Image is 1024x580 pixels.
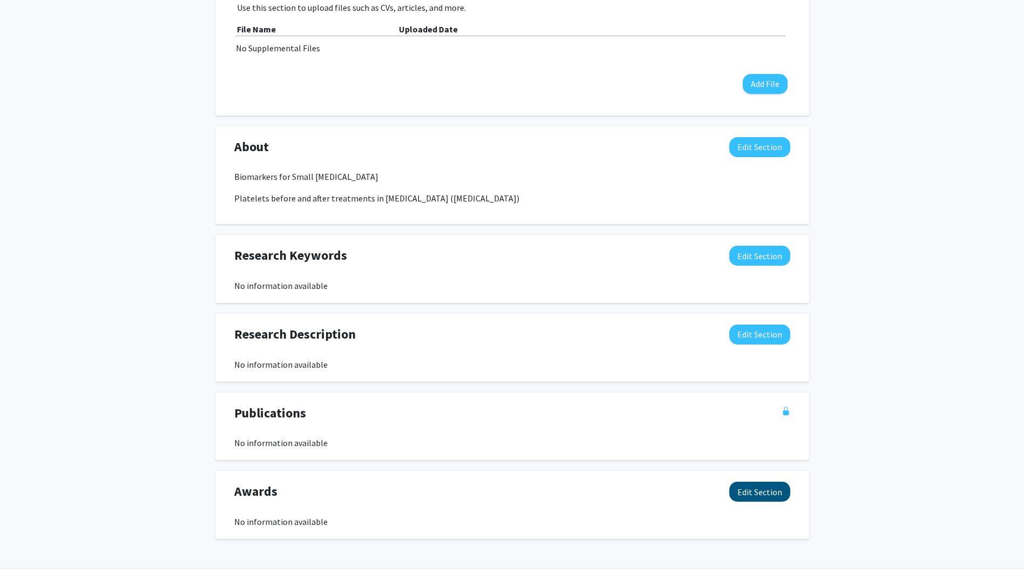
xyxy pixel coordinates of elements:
[234,192,790,205] p: Platelets before and after treatments in [MEDICAL_DATA] ([MEDICAL_DATA])
[234,246,347,265] span: Research Keywords
[237,1,788,14] p: Use this section to upload files such as CVs, articles, and more.
[399,24,458,35] b: Uploaded Date
[234,325,356,344] span: Research Description
[234,170,790,183] p: Biomarkers for Small [MEDICAL_DATA]
[729,246,790,266] button: Edit Research Keywords
[743,74,788,94] button: Add File
[234,358,790,371] div: No information available
[8,531,46,572] iframe: Chat
[729,325,790,345] button: Edit Research Description
[234,515,790,528] div: No information available
[729,137,790,157] button: Edit About
[237,24,276,35] b: File Name
[234,436,790,449] div: No information available
[234,279,790,292] div: No information available
[234,137,269,157] span: About
[236,42,789,55] div: No Supplemental Files
[729,482,790,502] button: Edit Awards
[234,482,277,501] span: Awards
[234,403,306,423] span: Publications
